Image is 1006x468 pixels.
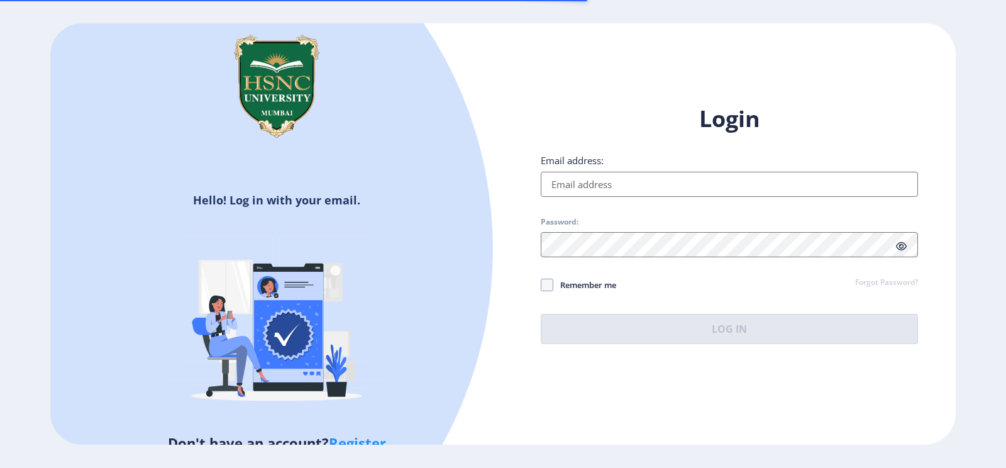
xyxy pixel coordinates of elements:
[214,23,340,149] img: hsnc.png
[329,433,386,452] a: Register
[541,314,918,344] button: Log In
[855,277,918,289] a: Forgot Password?
[167,213,387,433] img: Verified-rafiki.svg
[541,172,918,197] input: Email address
[553,277,616,292] span: Remember me
[541,154,604,167] label: Email address:
[541,217,578,227] label: Password:
[541,104,918,134] h1: Login
[60,433,494,453] h5: Don't have an account?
